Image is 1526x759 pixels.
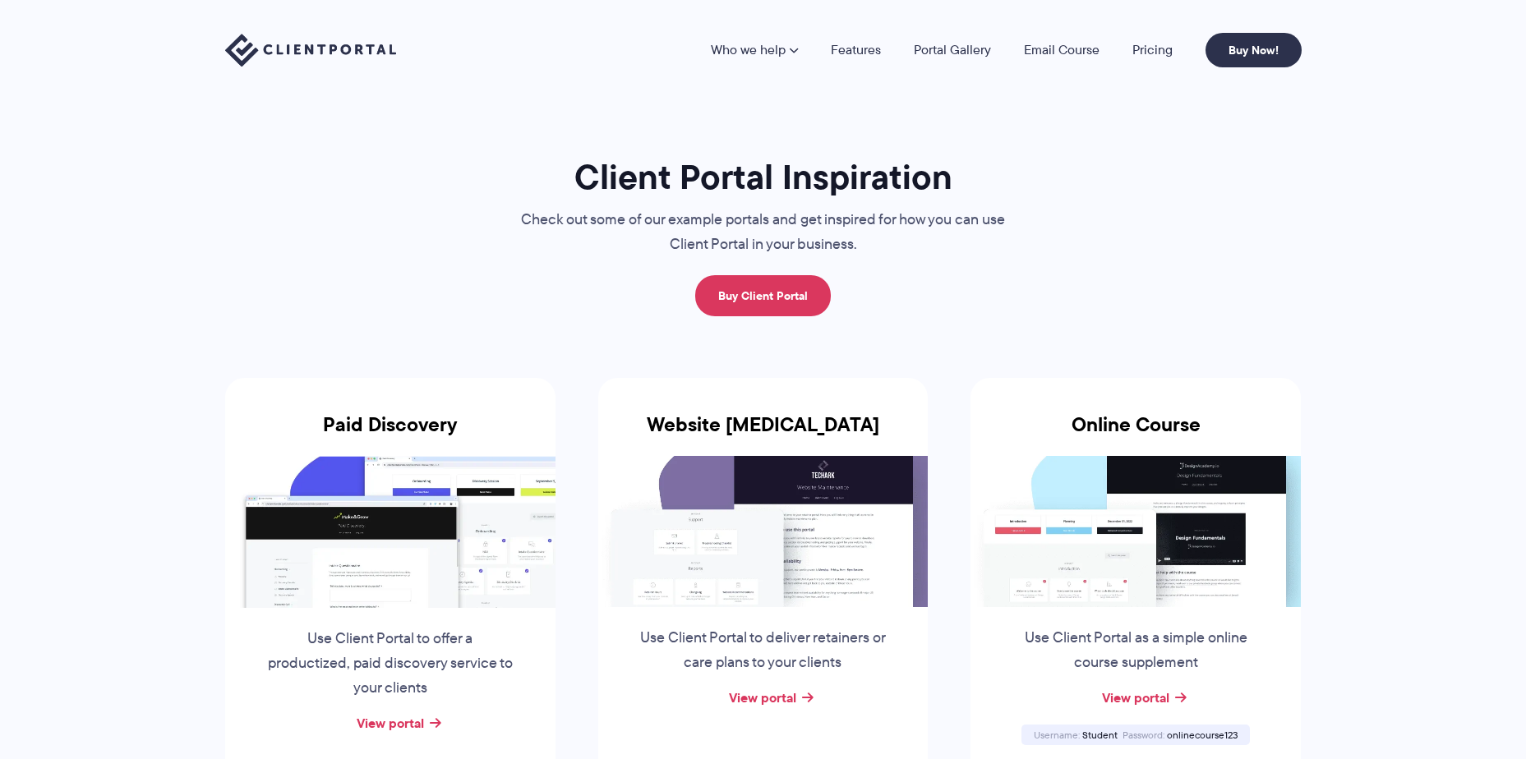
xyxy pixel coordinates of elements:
[1024,44,1100,57] a: Email Course
[1132,44,1173,57] a: Pricing
[225,413,556,456] h3: Paid Discovery
[729,688,796,707] a: View portal
[1082,728,1118,742] span: Student
[711,44,798,57] a: Who we help
[598,413,929,456] h3: Website [MEDICAL_DATA]
[488,208,1039,257] p: Check out some of our example portals and get inspired for how you can use Client Portal in your ...
[970,413,1301,456] h3: Online Course
[1034,728,1080,742] span: Username
[1123,728,1164,742] span: Password
[831,44,881,57] a: Features
[265,627,515,701] p: Use Client Portal to offer a productized, paid discovery service to your clients
[1167,728,1238,742] span: onlinecourse123
[1102,688,1169,707] a: View portal
[357,713,424,733] a: View portal
[914,44,991,57] a: Portal Gallery
[638,626,887,675] p: Use Client Portal to deliver retainers or care plans to your clients
[1206,33,1302,67] a: Buy Now!
[488,155,1039,199] h1: Client Portal Inspiration
[695,275,831,316] a: Buy Client Portal
[1011,626,1261,675] p: Use Client Portal as a simple online course supplement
